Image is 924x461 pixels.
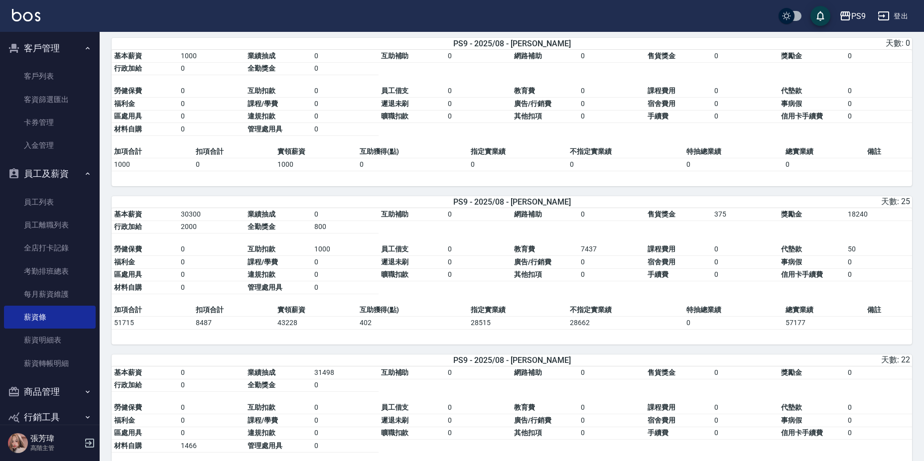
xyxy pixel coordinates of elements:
span: 教育費 [514,245,535,253]
button: save [810,6,830,26]
td: 50 [845,243,912,256]
td: 0 [445,414,512,427]
div: 天數: 22 [647,355,910,365]
span: 管理處用具 [248,283,282,291]
td: 0 [712,50,779,63]
td: 0 [712,243,779,256]
span: 基本薪資 [114,210,142,218]
span: 其他扣項 [514,270,542,278]
td: 0 [783,158,865,171]
span: 互助扣款 [248,87,275,95]
td: 57177 [783,316,865,329]
span: 課程/學費 [248,100,278,108]
span: 廣告/行銷費 [514,416,551,424]
td: 實領薪資 [275,145,357,158]
span: 宿舍費用 [648,416,675,424]
td: 0 [712,366,779,379]
td: 0 [712,268,779,281]
span: 手續費 [648,429,668,437]
td: 互助獲得(點) [357,304,469,317]
td: 總實業績 [783,145,865,158]
span: 行政加給 [114,223,142,230]
a: 卡券管理 [4,111,96,134]
span: 材料自購 [114,283,142,291]
td: 0 [578,256,645,269]
span: 勞健保費 [114,87,142,95]
td: 0 [845,256,912,269]
span: 曠職扣款 [381,429,409,437]
button: 客戶管理 [4,35,96,61]
span: 廣告/行銷費 [514,258,551,266]
td: 0 [178,366,245,379]
a: 員工離職列表 [4,214,96,236]
td: 特抽總業績 [684,304,783,317]
span: 業績抽成 [248,52,275,60]
span: 區處用具 [114,270,142,278]
td: 0 [445,366,512,379]
span: 課程費用 [648,245,675,253]
div: 天數: 25 [647,197,910,207]
span: 材料自購 [114,125,142,133]
span: 勞健保費 [114,245,142,253]
td: 0 [178,281,245,294]
td: 指定實業績 [468,304,567,317]
td: 1000 [178,50,245,63]
td: 0 [357,158,469,171]
button: 登出 [874,7,912,25]
table: a dense table [112,208,912,304]
span: 遲退未刷 [381,258,409,266]
td: 0 [578,85,645,98]
img: Logo [12,9,40,21]
span: 課程費用 [648,87,675,95]
td: 加項合計 [112,304,193,317]
span: 事病假 [781,416,802,424]
span: 互助扣款 [248,403,275,411]
td: 0 [312,281,379,294]
a: 每月薪資維護 [4,283,96,306]
span: 曠職扣款 [381,270,409,278]
td: 實領薪資 [275,304,357,317]
td: 0 [578,50,645,63]
span: 管理處用具 [248,442,282,450]
span: 獎勵金 [781,52,802,60]
a: 薪資條 [4,306,96,329]
td: 0 [712,256,779,269]
span: 全勤獎金 [248,223,275,230]
td: 0 [312,50,379,63]
span: 信用卡手續費 [781,112,823,120]
td: 1000 [275,158,357,171]
td: 0 [178,62,245,75]
span: 員工借支 [381,87,409,95]
td: 0 [445,256,512,269]
span: 課程/學費 [248,258,278,266]
span: PS9 - 2025/08 - [PERSON_NAME] [453,197,571,207]
td: 扣項合計 [193,145,275,158]
span: 管理處用具 [248,125,282,133]
td: 800 [312,221,379,233]
td: 指定實業績 [468,145,567,158]
span: 基本薪資 [114,52,142,60]
button: 員工及薪資 [4,161,96,187]
td: 0 [845,85,912,98]
td: 0 [178,243,245,256]
span: 手續費 [648,112,668,120]
span: 教育費 [514,403,535,411]
span: 遲退未刷 [381,416,409,424]
td: 0 [312,98,379,111]
span: 業績抽成 [248,210,275,218]
td: 0 [845,110,912,123]
span: 網路補助 [514,368,542,376]
span: 基本薪資 [114,368,142,376]
td: 0 [712,414,779,427]
span: 曠職扣款 [381,112,409,120]
div: 天數: 0 [647,38,910,49]
span: 網路補助 [514,210,542,218]
td: 0 [684,158,783,171]
span: 宿舍費用 [648,258,675,266]
td: 0 [445,427,512,440]
span: 售貨獎金 [648,52,675,60]
td: 0 [578,401,645,414]
span: 網路補助 [514,52,542,60]
td: 0 [312,414,379,427]
td: 0 [178,401,245,414]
